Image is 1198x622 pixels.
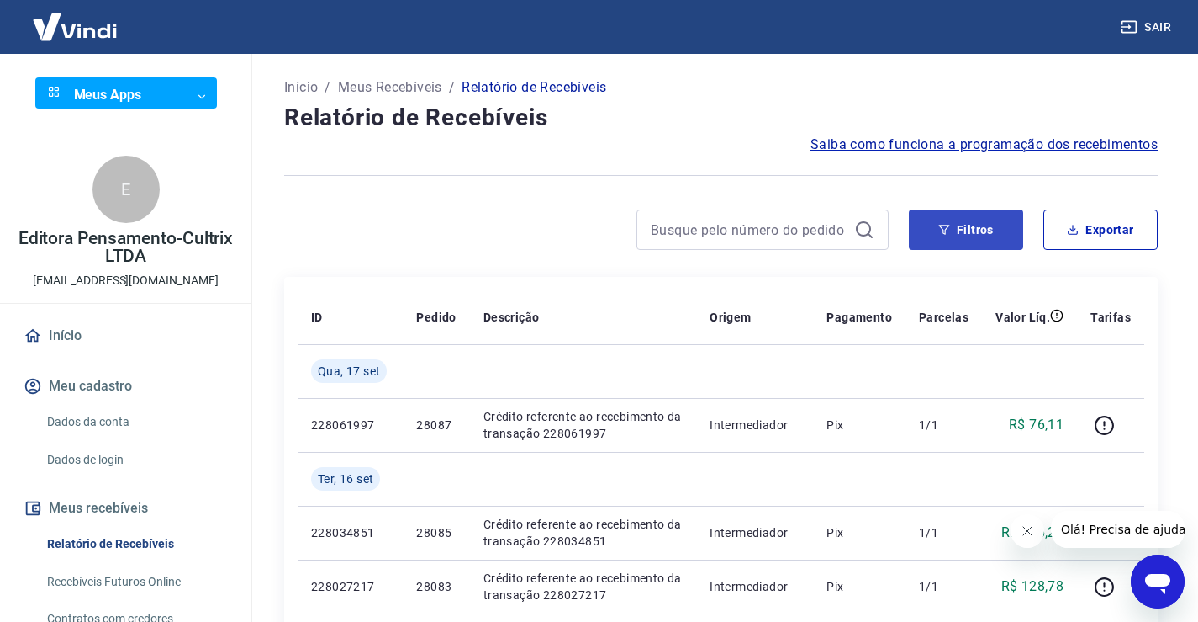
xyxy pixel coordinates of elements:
a: Recebíveis Futuros Online [40,565,231,599]
p: Relatório de Recebíveis [462,77,606,98]
p: Pagamento [826,309,892,326]
p: 28085 [416,524,456,541]
button: Exportar [1043,210,1158,250]
p: / [325,77,330,98]
p: ID [311,309,323,326]
p: 1/1 [919,417,968,433]
p: Crédito referente ao recebimento da transação 228027217 [483,570,683,603]
p: Valor Líq. [995,309,1050,326]
a: Início [20,317,231,354]
p: Crédito referente ao recebimento da transação 228034851 [483,516,683,550]
span: Ter, 16 set [318,470,373,487]
p: 228034851 [311,524,389,541]
a: Saiba como funciona a programação dos recebimentos [810,135,1158,155]
span: Olá! Precisa de ajuda? [10,12,141,25]
a: Relatório de Recebíveis [40,527,231,561]
p: / [449,77,455,98]
p: Tarifas [1090,309,1131,326]
button: Meus recebíveis [20,490,231,527]
button: Filtros [909,210,1023,250]
a: Início [284,77,318,98]
p: Editora Pensamento-Cultrix LTDA [13,230,238,265]
p: Pix [826,524,892,541]
p: R$ 76,11 [1009,415,1063,435]
p: Origem [710,309,751,326]
h4: Relatório de Recebíveis [284,101,1158,135]
iframe: Fechar mensagem [1011,514,1044,548]
button: Meu cadastro [20,368,231,405]
p: 228027217 [311,578,389,595]
p: R$ 128,78 [1001,577,1064,597]
p: Intermediador [710,524,800,541]
p: 28083 [416,578,456,595]
p: 228061997 [311,417,389,433]
p: R$ 156,20 [1001,523,1064,543]
a: Dados de login [40,443,231,477]
p: Parcelas [919,309,968,326]
p: Pix [826,578,892,595]
p: [EMAIL_ADDRESS][DOMAIN_NAME] [33,272,219,290]
div: E [92,156,160,223]
iframe: Botão para abrir a janela de mensagens [1131,555,1185,609]
p: 1/1 [919,578,968,595]
button: Sair [1117,12,1178,43]
p: Crédito referente ao recebimento da transação 228061997 [483,408,683,442]
p: Pix [826,417,892,433]
p: Intermediador [710,417,800,433]
p: 1/1 [919,524,968,541]
input: Busque pelo número do pedido [651,217,847,242]
p: 28087 [416,417,456,433]
a: Dados da conta [40,405,231,439]
p: Pedido [416,309,456,326]
a: Meus Recebíveis [338,77,442,98]
p: Descrição [483,309,540,326]
img: Vindi [20,1,129,52]
iframe: Mensagem da empresa [1051,511,1185,548]
p: Intermediador [710,578,800,595]
span: Qua, 17 set [318,363,380,380]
